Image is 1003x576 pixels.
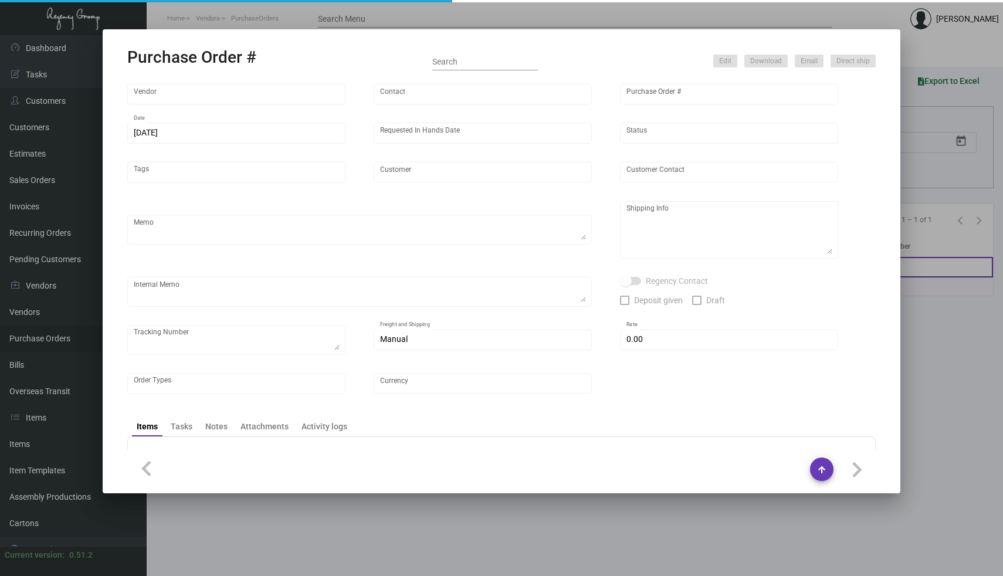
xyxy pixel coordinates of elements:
[171,421,192,433] div: Tasks
[744,55,788,67] button: Download
[719,56,731,66] span: Edit
[205,421,228,433] div: Notes
[795,55,824,67] button: Email
[240,421,289,433] div: Attachments
[127,48,256,67] h2: Purchase Order #
[750,56,782,66] span: Download
[137,421,158,433] div: Items
[713,55,737,67] button: Edit
[836,56,870,66] span: Direct ship
[301,421,347,433] div: Activity logs
[831,55,876,67] button: Direct ship
[646,274,708,288] span: Regency Contact
[69,549,93,561] div: 0.51.2
[801,56,818,66] span: Email
[634,293,683,307] span: Deposit given
[380,334,408,344] span: Manual
[706,293,725,307] span: Draft
[5,549,65,561] div: Current version:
